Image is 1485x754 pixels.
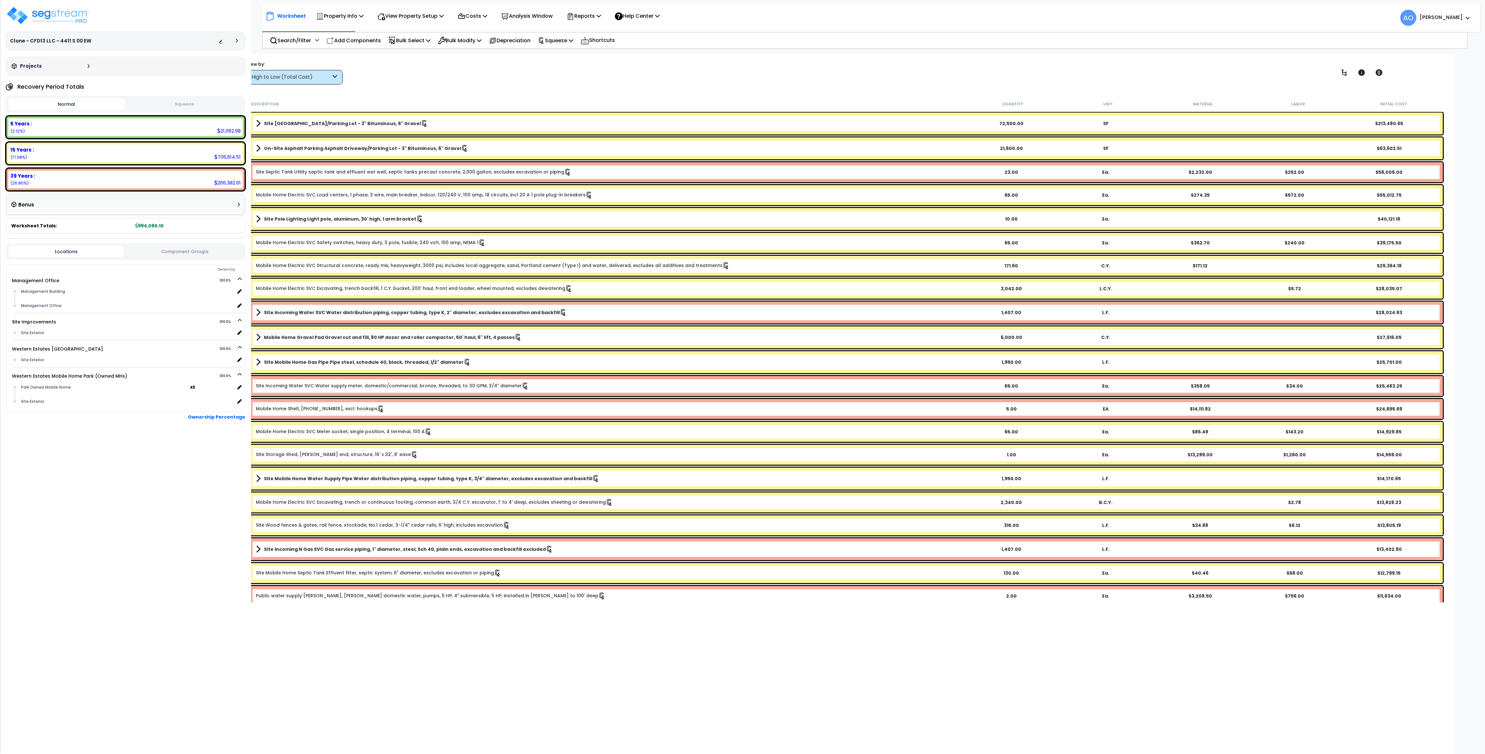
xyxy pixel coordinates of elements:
div: $6.12 [1247,522,1342,529]
div: SF [1059,120,1153,127]
p: Analysis Window [501,12,553,20]
a: Assembly Title [256,333,964,342]
div: C.Y. [1059,263,1153,269]
div: $24,695.69 [1342,406,1436,412]
a: Management Office 100.0% [12,277,59,284]
div: View by: [246,61,343,67]
div: $63,602.51 [1342,145,1436,152]
div: Site Exterior [19,329,235,337]
p: View Property Setup [377,12,444,20]
small: 5 [193,385,195,390]
div: 130.00 [964,570,1059,576]
div: 1,950.00 [964,475,1059,482]
a: Assembly Title [256,545,964,554]
div: $14,559.00 [1342,451,1436,458]
div: 1.00 [964,451,1059,458]
small: 2.1188839588270367% [10,128,25,134]
div: $34.00 [1247,383,1342,389]
h3: Bonus [18,202,34,208]
p: Shortcuts [581,36,615,45]
a: Individual Item [256,285,572,292]
div: $40.46 [1153,570,1247,576]
div: $25,701.00 [1342,359,1436,365]
b: Site Mobile Home Water Supply Pipe Water distribution piping, copper tubing, type K, 3/4" diamete... [264,475,592,482]
div: 6,000.00 [964,334,1059,341]
div: $240.00 [1247,240,1342,246]
div: L.F. [1059,522,1153,529]
a: Site Improvements 100.0% [12,319,56,325]
div: High to Low (Total Cost) [251,74,331,81]
a: Western Estates [GEOGRAPHIC_DATA] 100.0% [12,346,103,352]
b: 39 Years : [10,173,35,179]
div: 1,407.00 [964,546,1059,552]
small: 26.79743508465937% [10,180,29,186]
div: 21,600.00 [964,145,1059,152]
div: $2,232.00 [1153,169,1247,175]
p: Squeeze [538,36,573,45]
div: Ea. [1059,216,1153,222]
a: Individual Item [256,405,384,412]
div: 1,950.00 [964,359,1059,365]
div: 23.00 [964,169,1059,175]
div: $14,929.85 [1342,429,1436,435]
div: 10.00 [964,216,1059,222]
span: AO [1400,10,1416,26]
b: [PERSON_NAME] [1420,14,1462,21]
div: $5.72 [1247,285,1342,292]
a: Individual Item [256,239,486,246]
div: $34.88 [1153,522,1247,529]
button: Normal [8,98,125,110]
div: Ea. [1059,593,1153,599]
h3: Clone - CFD13 LLC - 4411 S 00 EW [10,38,92,44]
div: $29,364.19 [1342,263,1436,269]
span: 100.0% [219,372,237,380]
div: L.F. [1059,546,1153,552]
b: Site Mobile Home Gas Pipe Pipe steel, schedule 40, black, threaded, 1/2" diameter [264,359,464,365]
div: $14,170.65 [1342,475,1436,482]
div: Site Exterior [19,356,235,364]
p: Depreciation [489,36,530,45]
div: 315.00 [964,522,1059,529]
div: $2.78 [1247,499,1342,506]
div: $13,805.19 [1342,522,1436,529]
a: Assembly Title [256,474,964,483]
span: 100.0% [219,345,237,353]
p: Costs [458,12,487,20]
div: Ea. [1059,383,1153,389]
a: Assembly Title [256,119,964,128]
b: On-Site Asphalt Parking Asphalt Driveway/Parking Lot - 3" Bituminous, 6" Gravel [264,145,461,152]
small: Material [1193,102,1213,107]
p: Reports [567,12,601,20]
p: Add Components [326,36,381,45]
img: logo_pro_r.png [6,6,90,25]
span: 100.0% [219,277,237,284]
div: Ea. [1059,192,1153,198]
div: $86.49 [1153,429,1247,435]
div: $39,175.50 [1342,240,1436,246]
div: Park Owned Mobile Home [19,383,190,391]
div: 65.00 [964,240,1059,246]
p: Bulk Select [388,36,431,45]
div: 5.00 [964,406,1059,412]
div: 21,062.98 [217,127,241,134]
a: Individual Item [256,499,613,506]
div: L.F. [1059,475,1153,482]
a: Assembly Title [256,214,964,223]
div: $12,799.15 [1342,570,1436,576]
div: 2,340.00 [964,499,1059,506]
span: 100.0% [219,318,237,326]
button: Component Groups [127,248,242,255]
small: Initial Cost [1380,102,1407,107]
div: 706,614.51 [214,154,241,160]
div: Site Exterior [19,398,235,405]
p: Bulk Modify [438,36,481,45]
div: Add Components [323,33,384,48]
b: Mobile Home Gravel Pad Gravel cut and fill, 80 HP dozer and roller compactor, 50' haul, 6" lift, ... [264,334,515,341]
p: Help Center [615,12,660,20]
div: 3,042.00 [964,285,1059,292]
a: Individual Item [256,451,418,458]
p: Search/Filter [270,36,311,45]
a: Western Estates Mobile Home Park (Owned MHs) 100.0% [12,373,127,379]
div: $13,402.80 [1342,546,1436,552]
div: Ea. [1059,240,1153,246]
